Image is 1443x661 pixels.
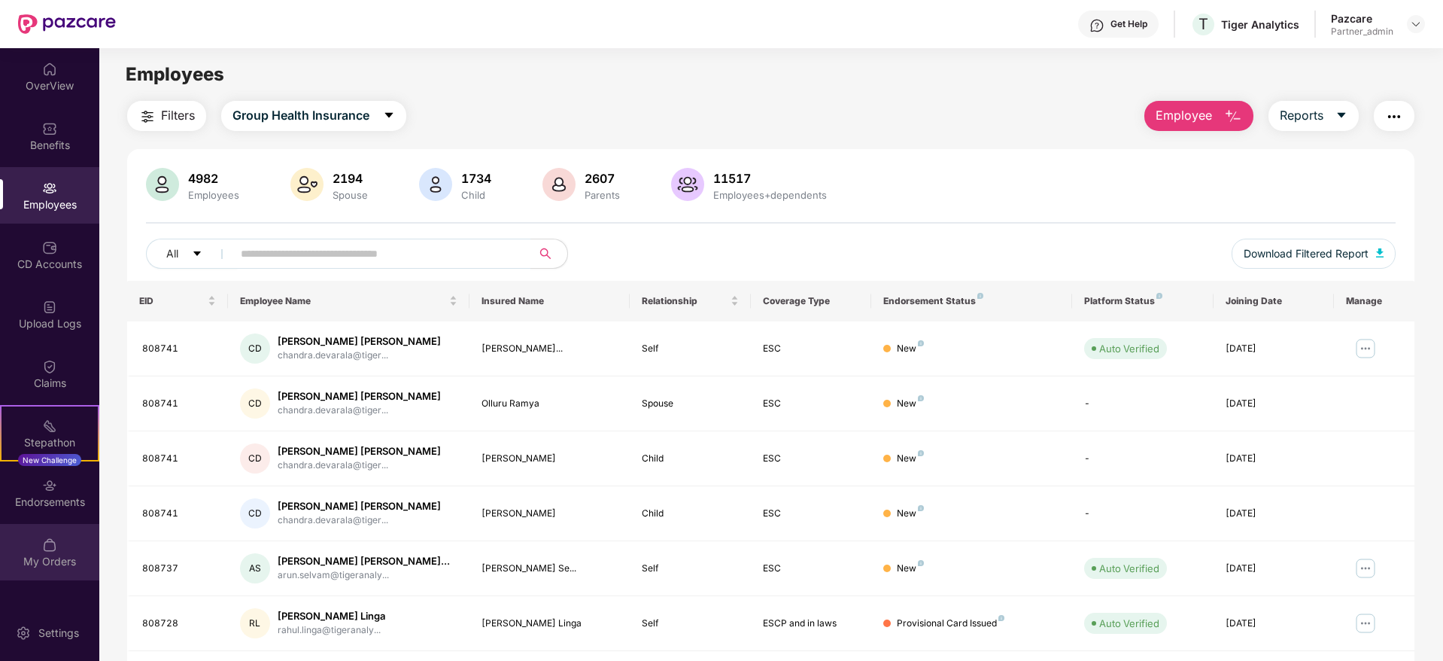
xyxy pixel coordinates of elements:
div: Child [642,452,738,466]
span: Employee [1156,106,1212,125]
div: Self [642,342,738,356]
img: svg+xml;base64,PHN2ZyB4bWxucz0iaHR0cDovL3d3dy53My5vcmcvMjAwMC9zdmciIHdpZHRoPSI4IiBoZWlnaHQ9IjgiIH... [918,505,924,511]
div: [DATE] [1226,397,1322,411]
div: [PERSON_NAME] [482,507,618,521]
th: Insured Name [469,281,630,321]
div: New [897,452,924,466]
button: search [530,239,568,269]
div: chandra.devarala@tiger... [278,458,441,473]
div: arun.selvam@tigeranaly... [278,568,450,583]
img: svg+xml;base64,PHN2ZyBpZD0iRW5kb3JzZW1lbnRzIiB4bWxucz0iaHR0cDovL3d3dy53My5vcmcvMjAwMC9zdmciIHdpZH... [42,478,57,493]
span: caret-down [383,109,395,123]
img: svg+xml;base64,PHN2ZyB4bWxucz0iaHR0cDovL3d3dy53My5vcmcvMjAwMC9zdmciIHhtbG5zOnhsaW5rPSJodHRwOi8vd3... [542,168,576,201]
img: svg+xml;base64,PHN2ZyB4bWxucz0iaHR0cDovL3d3dy53My5vcmcvMjAwMC9zdmciIHhtbG5zOnhsaW5rPSJodHRwOi8vd3... [1224,108,1242,126]
div: 1734 [458,171,494,186]
div: AS [240,553,270,583]
div: New [897,397,924,411]
div: [PERSON_NAME] [PERSON_NAME] [278,334,441,349]
img: svg+xml;base64,PHN2ZyB4bWxucz0iaHR0cDovL3d3dy53My5vcmcvMjAwMC9zdmciIHdpZHRoPSIyMSIgaGVpZ2h0PSIyMC... [42,419,57,434]
div: Self [642,562,738,576]
span: search [530,248,560,260]
div: Parents [582,189,623,201]
div: Olluru Ramya [482,397,618,411]
td: - [1072,376,1213,431]
div: [PERSON_NAME] [PERSON_NAME] [278,499,441,513]
div: Platform Status [1084,295,1201,307]
div: 808741 [142,507,216,521]
div: Endorsement Status [883,295,1060,307]
div: CD [240,388,270,419]
img: svg+xml;base64,PHN2ZyBpZD0iQ0RfQWNjb3VudHMiIGRhdGEtbmFtZT0iQ0QgQWNjb3VudHMiIHhtbG5zPSJodHRwOi8vd3... [42,240,57,255]
img: svg+xml;base64,PHN2ZyB4bWxucz0iaHR0cDovL3d3dy53My5vcmcvMjAwMC9zdmciIHdpZHRoPSI4IiBoZWlnaHQ9IjgiIH... [1156,293,1162,299]
span: All [166,245,178,262]
th: Joining Date [1214,281,1334,321]
img: svg+xml;base64,PHN2ZyB4bWxucz0iaHR0cDovL3d3dy53My5vcmcvMjAwMC9zdmciIHdpZHRoPSI4IiBoZWlnaHQ9IjgiIH... [918,560,924,566]
div: 2607 [582,171,623,186]
span: caret-down [192,248,202,260]
div: Employees [185,189,242,201]
img: manageButton [1353,611,1378,635]
img: svg+xml;base64,PHN2ZyBpZD0iSG9tZSIgeG1sbnM9Imh0dHA6Ly93d3cudzMub3JnLzIwMDAvc3ZnIiB3aWR0aD0iMjAiIG... [42,62,57,77]
div: CD [240,498,270,528]
div: 2194 [330,171,371,186]
img: svg+xml;base64,PHN2ZyB4bWxucz0iaHR0cDovL3d3dy53My5vcmcvMjAwMC9zdmciIHhtbG5zOnhsaW5rPSJodHRwOi8vd3... [1376,248,1384,257]
img: svg+xml;base64,PHN2ZyB4bWxucz0iaHR0cDovL3d3dy53My5vcmcvMjAwMC9zdmciIHdpZHRoPSI4IiBoZWlnaHQ9IjgiIH... [918,450,924,456]
div: Get Help [1110,18,1147,30]
img: svg+xml;base64,PHN2ZyB4bWxucz0iaHR0cDovL3d3dy53My5vcmcvMjAwMC9zdmciIHdpZHRoPSI4IiBoZWlnaHQ9IjgiIH... [977,293,983,299]
div: 11517 [710,171,830,186]
div: 808741 [142,397,216,411]
div: [DATE] [1226,452,1322,466]
img: svg+xml;base64,PHN2ZyB4bWxucz0iaHR0cDovL3d3dy53My5vcmcvMjAwMC9zdmciIHdpZHRoPSI4IiBoZWlnaHQ9IjgiIH... [918,340,924,346]
div: CD [240,443,270,474]
div: New [897,562,924,576]
button: Group Health Insurancecaret-down [221,101,406,131]
div: Self [642,617,738,631]
div: 808741 [142,342,216,356]
div: 808737 [142,562,216,576]
div: [DATE] [1226,617,1322,631]
div: chandra.devarala@tiger... [278,349,441,363]
div: RL [240,608,270,638]
span: Employees [126,63,224,85]
img: svg+xml;base64,PHN2ZyBpZD0iSGVscC0zMngzMiIgeG1sbnM9Imh0dHA6Ly93d3cudzMub3JnLzIwMDAvc3ZnIiB3aWR0aD... [1089,18,1104,33]
th: Coverage Type [751,281,871,321]
img: svg+xml;base64,PHN2ZyBpZD0iQmVuZWZpdHMiIHhtbG5zPSJodHRwOi8vd3d3LnczLm9yZy8yMDAwL3N2ZyIgd2lkdGg9Ij... [42,121,57,136]
div: rahul.linga@tigeranaly... [278,623,385,638]
img: svg+xml;base64,PHN2ZyB4bWxucz0iaHR0cDovL3d3dy53My5vcmcvMjAwMC9zdmciIHdpZHRoPSI4IiBoZWlnaHQ9IjgiIH... [918,395,924,401]
div: [PERSON_NAME]... [482,342,618,356]
img: New Pazcare Logo [18,14,116,34]
div: ESCP and in laws [763,617,859,631]
img: svg+xml;base64,PHN2ZyBpZD0iU2V0dGluZy0yMHgyMCIgeG1sbnM9Imh0dHA6Ly93d3cudzMub3JnLzIwMDAvc3ZnIiB3aW... [16,626,31,641]
div: [PERSON_NAME] [PERSON_NAME]... [278,554,450,568]
img: svg+xml;base64,PHN2ZyBpZD0iVXBsb2FkX0xvZ3MiIGRhdGEtbmFtZT0iVXBsb2FkIExvZ3MiIHhtbG5zPSJodHRwOi8vd3... [42,300,57,315]
img: svg+xml;base64,PHN2ZyBpZD0iRHJvcGRvd24tMzJ4MzIiIHhtbG5zPSJodHRwOi8vd3d3LnczLm9yZy8yMDAwL3N2ZyIgd2... [1410,18,1422,30]
div: [DATE] [1226,562,1322,576]
div: 4982 [185,171,242,186]
span: Employee Name [240,295,446,307]
button: Allcaret-down [146,239,238,269]
div: [DATE] [1226,342,1322,356]
div: New [897,507,924,521]
div: Partner_admin [1331,26,1393,38]
div: Auto Verified [1099,616,1159,631]
td: - [1072,431,1213,486]
img: svg+xml;base64,PHN2ZyB4bWxucz0iaHR0cDovL3d3dy53My5vcmcvMjAwMC9zdmciIHhtbG5zOnhsaW5rPSJodHRwOi8vd3... [671,168,704,201]
div: Pazcare [1331,11,1393,26]
button: Reportscaret-down [1268,101,1359,131]
button: Download Filtered Report [1232,239,1396,269]
button: Employee [1144,101,1253,131]
img: svg+xml;base64,PHN2ZyBpZD0iQ2xhaW0iIHhtbG5zPSJodHRwOi8vd3d3LnczLm9yZy8yMDAwL3N2ZyIgd2lkdGg9IjIwIi... [42,359,57,374]
div: [PERSON_NAME] Linga [482,617,618,631]
img: svg+xml;base64,PHN2ZyB4bWxucz0iaHR0cDovL3d3dy53My5vcmcvMjAwMC9zdmciIHdpZHRoPSI4IiBoZWlnaHQ9IjgiIH... [998,615,1004,621]
span: Reports [1280,106,1323,125]
div: Spouse [642,397,738,411]
div: Child [642,507,738,521]
img: svg+xml;base64,PHN2ZyB4bWxucz0iaHR0cDovL3d3dy53My5vcmcvMjAwMC9zdmciIHhtbG5zOnhsaW5rPSJodHRwOi8vd3... [290,168,324,201]
div: 808741 [142,452,216,466]
div: New [897,342,924,356]
img: svg+xml;base64,PHN2ZyB4bWxucz0iaHR0cDovL3d3dy53My5vcmcvMjAwMC9zdmciIHdpZHRoPSIyNCIgaGVpZ2h0PSIyNC... [1385,108,1403,126]
img: svg+xml;base64,PHN2ZyB4bWxucz0iaHR0cDovL3d3dy53My5vcmcvMjAwMC9zdmciIHhtbG5zOnhsaW5rPSJodHRwOi8vd3... [419,168,452,201]
span: Group Health Insurance [232,106,369,125]
td: - [1072,486,1213,541]
span: EID [139,295,205,307]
